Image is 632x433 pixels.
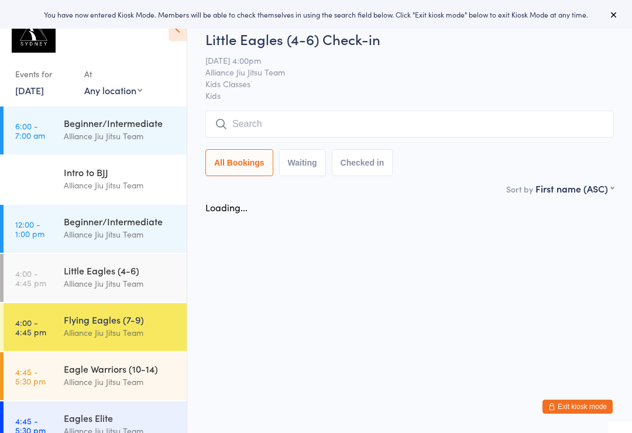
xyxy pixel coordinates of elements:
[205,90,614,101] span: Kids
[15,121,45,140] time: 6:00 - 7:00 am
[4,352,187,400] a: 4:45 -5:30 pmEagle Warriors (10-14)Alliance Jiu Jitsu Team
[205,66,596,78] span: Alliance Jiu Jitsu Team
[535,182,614,195] div: First name (ASC)
[15,64,73,84] div: Events for
[64,166,177,178] div: Intro to BJJ
[64,116,177,129] div: Beginner/Intermediate
[279,149,326,176] button: Waiting
[64,215,177,228] div: Beginner/Intermediate
[15,219,44,238] time: 12:00 - 1:00 pm
[19,9,613,19] div: You have now entered Kiosk Mode. Members will be able to check themselves in using the search fie...
[4,303,187,351] a: 4:00 -4:45 pmFlying Eagles (7-9)Alliance Jiu Jitsu Team
[15,318,46,336] time: 4:00 - 4:45 pm
[4,254,187,302] a: 4:00 -4:45 pmLittle Eagles (4-6)Alliance Jiu Jitsu Team
[64,264,177,277] div: Little Eagles (4-6)
[205,78,596,90] span: Kids Classes
[15,170,49,189] time: 12:00 - 12:45 pm
[15,84,44,97] a: [DATE]
[542,400,613,414] button: Exit kiosk mode
[4,205,187,253] a: 12:00 -1:00 pmBeginner/IntermediateAlliance Jiu Jitsu Team
[15,269,46,287] time: 4:00 - 4:45 pm
[84,64,142,84] div: At
[15,367,46,386] time: 4:45 - 5:30 pm
[205,54,596,66] span: [DATE] 4:00pm
[205,201,248,214] div: Loading...
[64,313,177,326] div: Flying Eagles (7-9)
[64,228,177,241] div: Alliance Jiu Jitsu Team
[64,326,177,339] div: Alliance Jiu Jitsu Team
[205,29,614,49] h2: Little Eagles (4-6) Check-in
[64,178,177,192] div: Alliance Jiu Jitsu Team
[4,106,187,154] a: 6:00 -7:00 amBeginner/IntermediateAlliance Jiu Jitsu Team
[205,149,273,176] button: All Bookings
[64,375,177,389] div: Alliance Jiu Jitsu Team
[84,84,142,97] div: Any location
[12,9,56,53] img: Alliance Sydney
[4,156,187,204] a: 12:00 -12:45 pmIntro to BJJAlliance Jiu Jitsu Team
[64,362,177,375] div: Eagle Warriors (10-14)
[64,277,177,290] div: Alliance Jiu Jitsu Team
[506,183,533,195] label: Sort by
[64,129,177,143] div: Alliance Jiu Jitsu Team
[332,149,393,176] button: Checked in
[64,411,177,424] div: Eagles Elite
[205,111,614,138] input: Search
